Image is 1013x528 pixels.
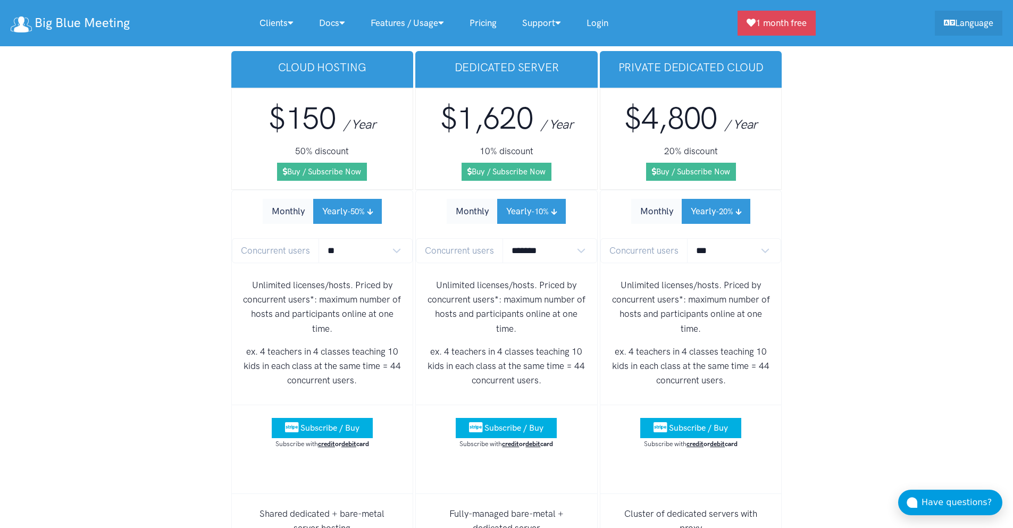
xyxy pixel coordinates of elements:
[609,278,773,336] p: Unlimited licenses/hosts. Priced by concurrent users*: maximum number of hosts and participants o...
[447,199,498,224] button: Monthly
[318,440,335,448] u: credit
[416,238,503,263] span: Concurrent users
[631,199,750,224] div: Subscription Period
[347,207,365,216] small: -50%
[11,16,32,32] img: logo
[275,440,369,448] small: Subscribe with
[609,345,773,388] p: ex. 4 teachers in 4 classes teaching 10 kids in each class at the same time = 44 concurrent users.
[922,496,1002,509] div: Have questions?
[313,199,382,224] button: Yearly-50%
[687,440,704,448] u: credit
[263,199,314,224] button: Monthly
[240,145,405,158] h5: 50% discount
[263,199,382,224] div: Subscription Period
[269,458,375,476] iframe: PayPal
[531,207,549,216] small: -10%
[646,163,736,181] a: Buy / Subscribe Now
[240,345,405,388] p: ex. 4 teachers in 4 classes teaching 10 kids in each class at the same time = 44 concurrent users.
[318,440,369,448] strong: or card
[424,278,589,336] p: Unlimited licenses/hosts. Priced by concurrent users*: maximum number of hosts and participants o...
[453,458,559,476] iframe: PayPal
[682,199,750,224] button: Yearly-20%
[574,12,621,35] a: Login
[269,100,336,137] span: $150
[898,490,1002,515] button: Have questions?
[240,60,405,75] h3: Cloud Hosting
[424,60,589,75] h3: Dedicated Server
[502,440,553,448] strong: or card
[638,458,744,476] iframe: PayPal
[424,145,589,158] h5: 10% discount
[462,163,551,181] a: Buy / Subscribe Now
[358,12,457,35] a: Features / Usage
[525,440,540,448] u: debit
[232,238,319,263] span: Concurrent users
[509,12,574,35] a: Support
[935,11,1002,36] a: Language
[631,199,682,224] button: Monthly
[484,423,543,433] span: Subscribe / Buy
[669,423,728,433] span: Subscribe / Buy
[424,345,589,388] p: ex. 4 teachers in 4 classes teaching 10 kids in each class at the same time = 44 concurrent users.
[738,11,816,36] a: 1 month free
[440,100,533,137] span: $1,620
[457,12,509,35] a: Pricing
[240,278,405,336] p: Unlimited licenses/hosts. Priced by concurrent users*: maximum number of hosts and participants o...
[344,116,376,132] span: / Year
[277,163,367,181] a: Buy / Subscribe Now
[502,440,519,448] u: credit
[600,238,688,263] span: Concurrent users
[609,145,773,158] h5: 20% discount
[644,440,738,448] small: Subscribe with
[716,207,733,216] small: -20%
[687,440,738,448] strong: or card
[341,440,356,448] u: debit
[306,12,358,35] a: Docs
[608,60,774,75] h3: Private Dedicated Cloud
[725,116,757,132] span: / Year
[459,440,553,448] small: Subscribe with
[247,12,306,35] a: Clients
[300,423,359,433] span: Subscribe / Buy
[11,12,130,35] a: Big Blue Meeting
[710,440,725,448] u: debit
[447,199,566,224] div: Subscription Period
[624,100,717,137] span: $4,800
[497,199,566,224] button: Yearly-10%
[541,116,573,132] span: / Year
